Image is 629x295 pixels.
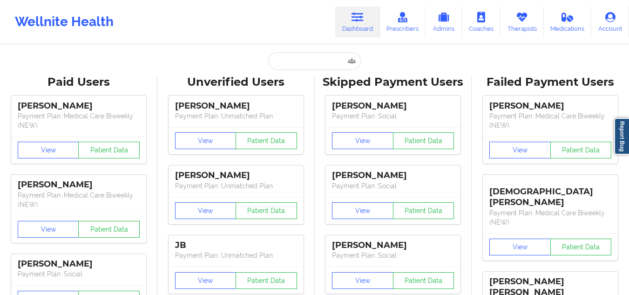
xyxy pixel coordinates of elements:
button: Patient Data [236,272,297,289]
button: View [332,202,393,219]
p: Payment Plan : Unmatched Plan [175,181,297,191]
p: Payment Plan : Medical Care Biweekly (NEW) [489,111,611,130]
button: View [489,142,551,158]
button: Patient Data [550,239,612,255]
a: Admins [426,7,462,37]
div: [PERSON_NAME] [175,170,297,181]
button: Patient Data [78,142,140,158]
button: Patient Data [236,202,297,219]
button: Patient Data [393,132,454,149]
button: Patient Data [78,221,140,238]
div: [PERSON_NAME] [175,101,297,111]
a: Prescribers [380,7,426,37]
p: Payment Plan : Unmatched Plan [175,111,297,121]
p: Payment Plan : Social [332,111,454,121]
a: Report Bug [614,118,629,155]
div: [PERSON_NAME] [18,259,140,269]
div: [PERSON_NAME] [18,101,140,111]
div: Skipped Payment Users [321,75,466,89]
div: JB [175,240,297,251]
div: Paid Users [7,75,151,89]
p: Payment Plan : Medical Care Biweekly (NEW) [18,111,140,130]
div: [PERSON_NAME] [18,179,140,190]
button: View [332,132,393,149]
button: Patient Data [550,142,612,158]
a: Therapists [500,7,544,37]
p: Payment Plan : Unmatched Plan [175,251,297,260]
button: Patient Data [393,272,454,289]
p: Payment Plan : Medical Care Biweekly (NEW) [489,208,611,227]
button: View [18,142,79,158]
button: View [332,272,393,289]
button: View [175,132,237,149]
div: [PERSON_NAME] [489,101,611,111]
button: View [175,202,237,219]
div: [PERSON_NAME] [332,101,454,111]
button: View [175,272,237,289]
div: Unverified Users [164,75,308,89]
a: Coaches [462,7,500,37]
div: [PERSON_NAME] [332,170,454,181]
div: [PERSON_NAME] [332,240,454,251]
p: Payment Plan : Social [332,181,454,191]
button: View [489,239,551,255]
a: Account [591,7,629,37]
button: Patient Data [236,132,297,149]
a: Dashboard [335,7,380,37]
p: Payment Plan : Social [332,251,454,260]
p: Payment Plan : Social [18,269,140,279]
div: [DEMOGRAPHIC_DATA][PERSON_NAME] [489,179,611,208]
p: Payment Plan : Medical Care Biweekly (NEW) [18,191,140,209]
a: Medications [544,7,592,37]
button: Patient Data [393,202,454,219]
button: View [18,221,79,238]
div: Failed Payment Users [478,75,622,89]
